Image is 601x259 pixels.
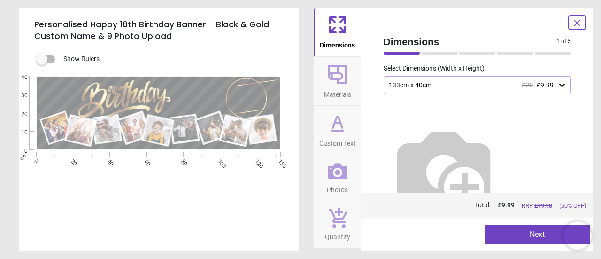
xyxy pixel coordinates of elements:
[18,153,27,161] span: cm
[327,181,348,195] span: Photos
[324,86,351,100] span: Materials
[314,8,361,56] button: Dimensions
[522,202,552,210] span: RRP
[314,106,361,155] button: Custom Text
[537,81,554,89] span: £9.99
[563,221,592,250] iframe: Brevo live chat
[10,129,28,137] span: 10
[34,15,284,46] h5: Personalised Happy 18th Birthday Banner - Black & Gold - Custom Name & 9 Photo Upload
[319,134,356,149] span: Custom Text
[485,225,590,244] button: Next
[376,64,485,73] label: Select Dimensions (Width x Height)
[10,147,28,155] span: 0
[556,38,571,46] span: 1 of 5
[314,155,361,201] button: Photos
[534,202,552,209] span: £ 19.98
[383,201,586,210] div: Total:
[384,109,504,229] img: Helper for size comparison
[320,36,355,50] span: Dimensions
[325,228,350,242] span: Quantity
[498,201,515,210] span: £
[314,201,361,248] button: Quantity
[10,110,28,118] span: 20
[559,202,586,210] span: (50% OFF)
[42,54,299,65] div: Show Rulers
[522,81,533,89] span: £20
[314,57,361,106] button: Materials
[384,35,557,48] span: Dimensions
[501,201,515,209] span: 9.99
[388,81,558,89] div: 133cm x 40cm
[10,73,28,81] span: 40
[10,92,28,100] span: 30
